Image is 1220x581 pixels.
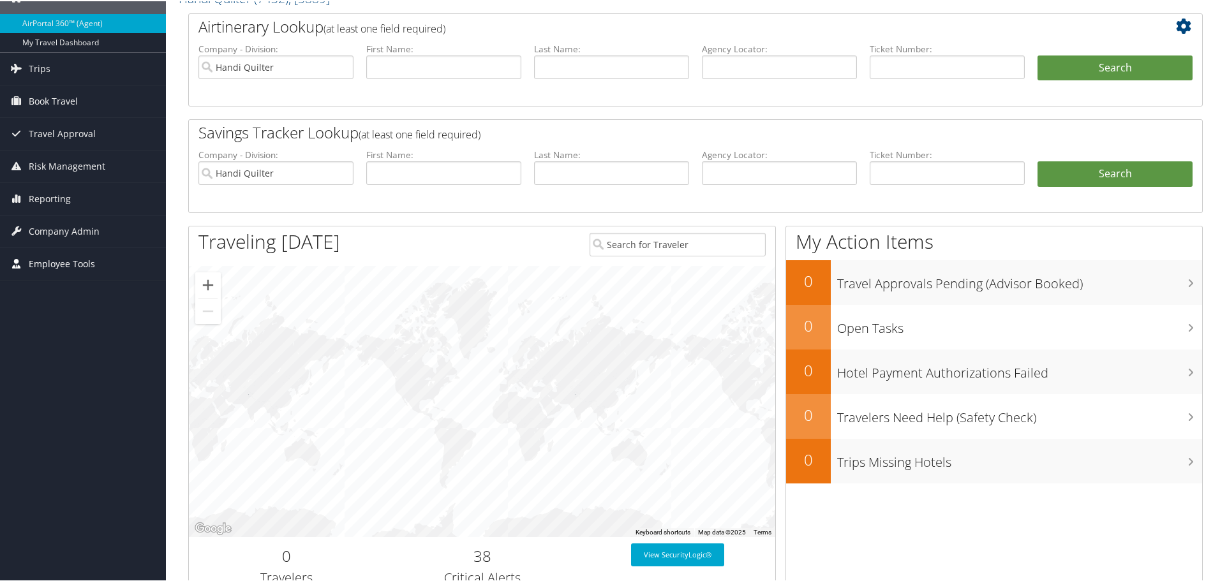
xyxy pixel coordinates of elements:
label: Agency Locator: [702,147,857,160]
a: 0Travel Approvals Pending (Advisor Booked) [786,259,1202,304]
span: Reporting [29,182,71,214]
h3: Trips Missing Hotels [837,446,1202,470]
label: Ticket Number: [870,147,1025,160]
h2: 0 [786,358,831,380]
a: 0Travelers Need Help (Safety Check) [786,393,1202,438]
label: Company - Division: [198,41,353,54]
h3: Travel Approvals Pending (Advisor Booked) [837,267,1202,291]
a: 0Open Tasks [786,304,1202,348]
label: First Name: [366,147,521,160]
a: 0Trips Missing Hotels [786,438,1202,482]
h1: Traveling [DATE] [198,227,340,254]
img: Google [192,519,234,536]
button: Search [1038,54,1193,80]
h3: Hotel Payment Authorizations Failed [837,357,1202,381]
label: Agency Locator: [702,41,857,54]
input: Search for Traveler [590,232,766,255]
input: search accounts [198,160,353,184]
h2: 0 [198,544,375,566]
h3: Open Tasks [837,312,1202,336]
h2: 0 [786,403,831,425]
a: Terms (opens in new tab) [754,527,771,534]
label: Last Name: [534,147,689,160]
span: (at least one field required) [359,126,480,140]
h1: My Action Items [786,227,1202,254]
label: Last Name: [534,41,689,54]
span: Employee Tools [29,247,95,279]
span: Company Admin [29,214,100,246]
label: Company - Division: [198,147,353,160]
span: Book Travel [29,84,78,116]
button: Zoom out [195,297,221,323]
button: Zoom in [195,271,221,297]
span: Map data ©2025 [698,527,746,534]
a: 0Hotel Payment Authorizations Failed [786,348,1202,393]
label: Ticket Number: [870,41,1025,54]
span: (at least one field required) [324,20,445,34]
span: Risk Management [29,149,105,181]
h2: 0 [786,448,831,469]
button: Keyboard shortcuts [636,527,690,536]
h2: 0 [786,314,831,335]
h2: 0 [786,269,831,291]
span: Travel Approval [29,117,96,149]
h2: Savings Tracker Lookup [198,121,1108,142]
a: Open this area in Google Maps (opens a new window) [192,519,234,536]
h2: Airtinerary Lookup [198,15,1108,36]
a: Search [1038,160,1193,186]
label: First Name: [366,41,521,54]
h3: Travelers Need Help (Safety Check) [837,401,1202,425]
h2: 38 [394,544,570,566]
span: Trips [29,52,50,84]
a: View SecurityLogic® [631,542,724,565]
